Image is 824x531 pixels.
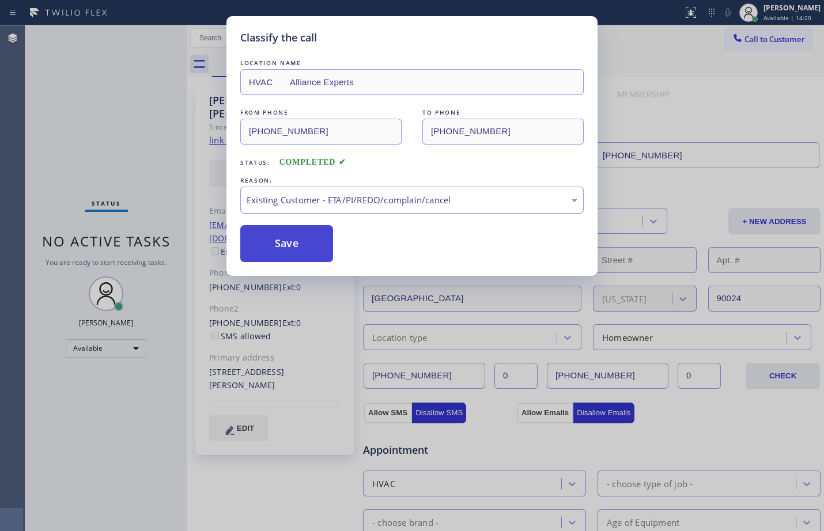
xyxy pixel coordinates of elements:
[422,119,584,145] input: To phone
[240,175,584,187] div: REASON:
[240,107,402,119] div: FROM PHONE
[240,119,402,145] input: From phone
[240,225,333,262] button: Save
[240,30,317,45] h5: Classify the call
[240,57,584,69] div: LOCATION NAME
[240,158,270,166] span: Status:
[279,158,346,166] span: COMPLETED
[247,194,577,207] div: Existing Customer - ETA/PI/REDO/complain/cancel
[422,107,584,119] div: TO PHONE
